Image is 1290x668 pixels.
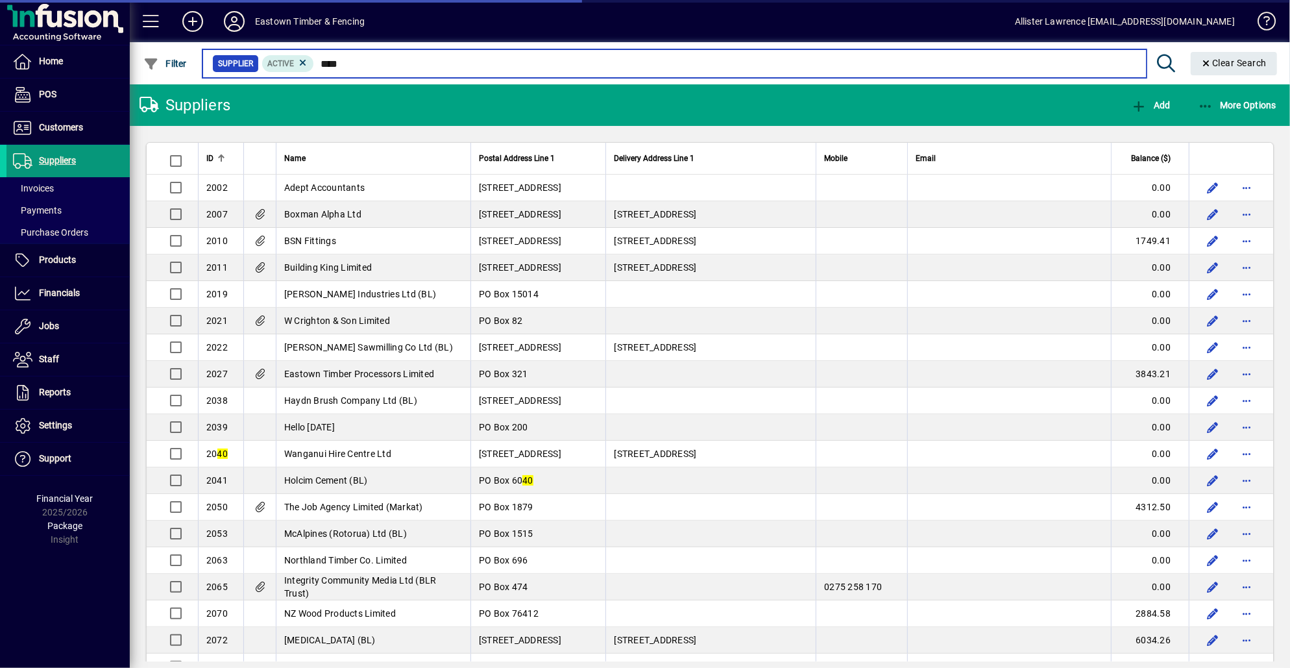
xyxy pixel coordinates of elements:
[255,11,365,32] div: Eastown Timber & Fencing
[6,45,130,78] a: Home
[479,395,561,406] span: [STREET_ADDRESS]
[39,420,72,430] span: Settings
[1111,388,1189,414] td: 0.00
[39,89,56,99] span: POS
[1111,254,1189,281] td: 0.00
[13,205,62,216] span: Payments
[1236,550,1257,571] button: More options
[1131,151,1171,166] span: Balance ($)
[284,575,437,599] span: Integrity Community Media Ltd (BLR Trust)
[1236,443,1257,464] button: More options
[1236,257,1257,278] button: More options
[284,502,423,512] span: The Job Agency Limited (Markat)
[1202,497,1223,517] button: Edit
[206,395,228,406] span: 2038
[479,289,539,299] span: PO Box 15014
[479,151,555,166] span: Postal Address Line 1
[1202,417,1223,438] button: Edit
[479,342,561,353] span: [STREET_ADDRESS]
[284,209,361,219] span: Boxman Alpha Ltd
[217,449,228,459] em: 40
[284,342,453,353] span: [PERSON_NAME] Sawmilling Co Ltd (BL)
[1111,574,1189,600] td: 0.00
[206,475,228,486] span: 2041
[614,236,696,246] span: [STREET_ADDRESS]
[1236,576,1257,597] button: More options
[479,635,561,645] span: [STREET_ADDRESS]
[1236,630,1257,650] button: More options
[479,528,533,539] span: PO Box 1515
[1236,284,1257,304] button: More options
[479,422,528,432] span: PO Box 200
[1202,443,1223,464] button: Edit
[479,182,561,193] span: [STREET_ADDRESS]
[1236,337,1257,358] button: More options
[206,209,228,219] span: 2007
[39,387,71,397] span: Reports
[479,369,528,379] span: PO Box 321
[1202,230,1223,251] button: Edit
[1111,361,1189,388] td: 3843.21
[479,236,561,246] span: [STREET_ADDRESS]
[1236,523,1257,544] button: More options
[206,555,228,565] span: 2063
[614,449,696,459] span: [STREET_ADDRESS]
[522,475,533,486] em: 40
[284,151,463,166] div: Name
[1202,550,1223,571] button: Edit
[479,502,533,512] span: PO Box 1879
[284,528,407,539] span: McAlpines (Rotorua) Ltd (BL)
[39,122,83,132] span: Customers
[47,521,82,531] span: Package
[206,315,228,326] span: 2021
[1202,576,1223,597] button: Edit
[1236,230,1257,251] button: More options
[284,289,436,299] span: [PERSON_NAME] Industries Ltd (BL)
[1111,308,1189,334] td: 0.00
[206,635,228,645] span: 2072
[206,608,228,619] span: 2070
[39,254,76,265] span: Products
[1202,364,1223,384] button: Edit
[206,342,228,353] span: 2022
[206,262,228,273] span: 2011
[6,377,130,409] a: Reports
[206,528,228,539] span: 2053
[39,288,80,298] span: Financials
[284,236,336,246] span: BSN Fittings
[206,369,228,379] span: 2027
[206,582,228,592] span: 2065
[1236,497,1257,517] button: More options
[39,354,59,364] span: Staff
[1195,93,1280,117] button: More Options
[140,52,190,75] button: Filter
[6,244,130,277] a: Products
[1198,100,1277,110] span: More Options
[479,555,528,565] span: PO Box 696
[39,56,63,66] span: Home
[1111,441,1189,467] td: 0.00
[1111,494,1189,521] td: 4312.50
[479,209,561,219] span: [STREET_ADDRESS]
[284,262,372,273] span: Building King Limited
[1111,521,1189,547] td: 0.00
[1015,11,1235,32] div: Allister Lawrence [EMAIL_ADDRESS][DOMAIN_NAME]
[206,236,228,246] span: 2010
[206,449,228,459] span: 20
[1111,627,1189,654] td: 6034.26
[206,422,228,432] span: 2039
[6,310,130,343] a: Jobs
[479,262,561,273] span: [STREET_ADDRESS]
[1111,414,1189,441] td: 0.00
[206,502,228,512] span: 2050
[1236,603,1257,624] button: More options
[37,493,93,504] span: Financial Year
[262,55,314,72] mat-chip: Activation Status: Active
[1202,310,1223,331] button: Edit
[284,151,306,166] span: Name
[1111,175,1189,201] td: 0.00
[6,277,130,310] a: Financials
[1119,151,1182,166] div: Balance ($)
[6,199,130,221] a: Payments
[824,151,847,166] span: Mobile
